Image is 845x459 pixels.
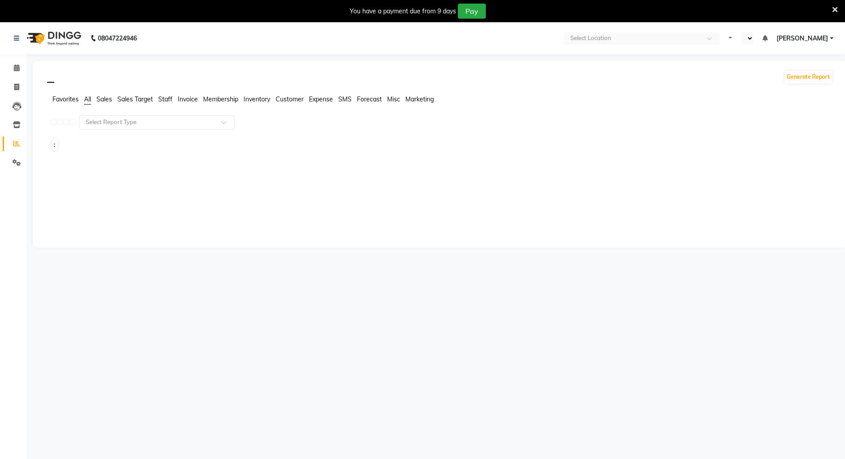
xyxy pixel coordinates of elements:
span: Favorites [52,95,79,103]
span: Misc [387,95,400,103]
img: logo [23,26,84,51]
span: Inventory [244,95,270,103]
div: Select Location [570,34,611,43]
button: Pay [458,4,486,19]
span: [PERSON_NAME] [777,34,828,43]
span: SMS [338,95,352,103]
span: Expense [309,95,333,103]
div: You have a payment due from 9 days [350,7,456,16]
span: Staff [158,95,172,103]
span: Sales [96,95,112,103]
span: Marketing [405,95,434,103]
span: Membership [203,95,238,103]
span: Customer [276,95,304,103]
span: Sales Target [117,95,153,103]
b: 08047224946 [98,26,137,51]
button: Generate Report [785,71,832,83]
span: Forecast [357,95,382,103]
span: : [52,139,57,150]
span: All [84,95,91,103]
span: Invoice [178,95,198,103]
